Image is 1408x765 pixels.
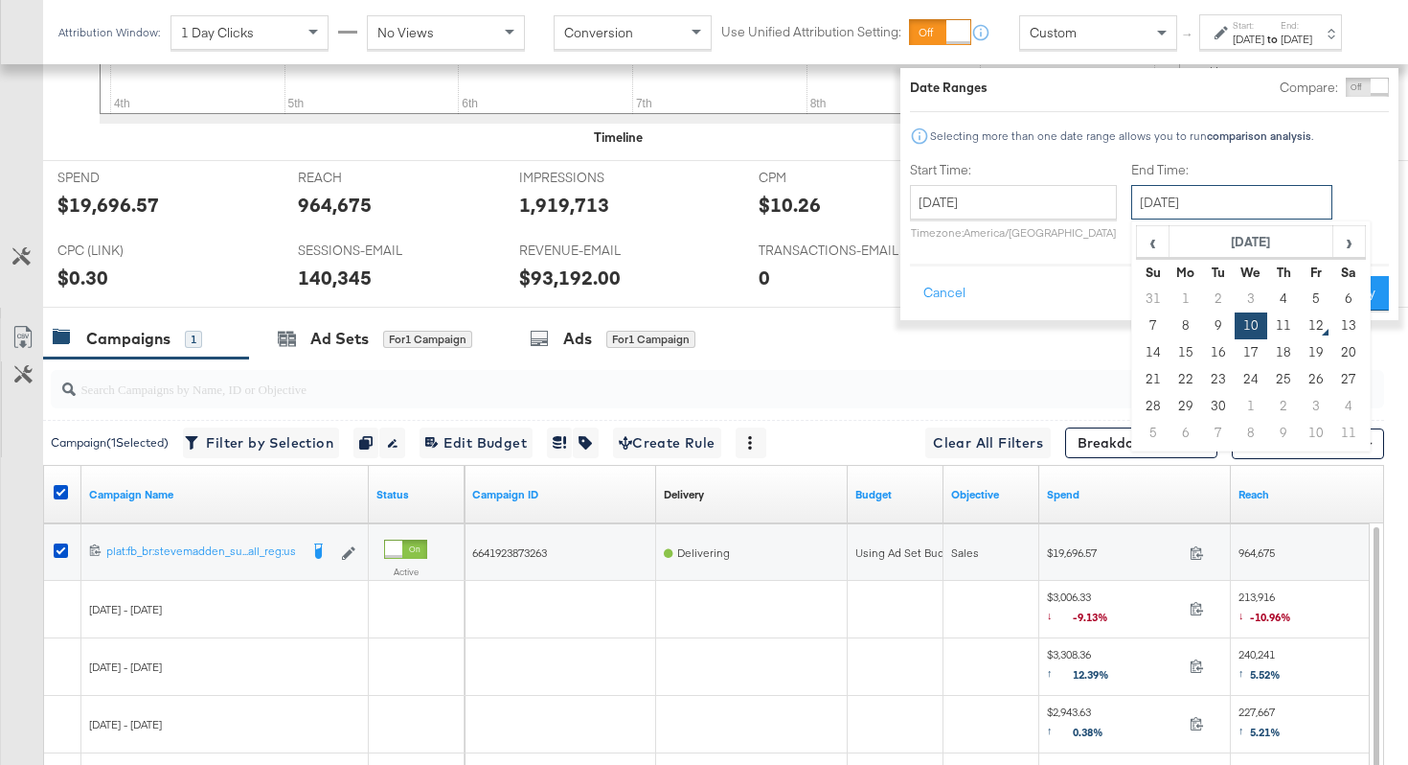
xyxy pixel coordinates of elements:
td: 11 [1267,313,1300,339]
span: [DATE] - [DATE] [89,717,162,731]
div: 0 [759,264,770,291]
label: Start: [1233,19,1264,32]
a: plat:fb_br:stevemadden_su...all_reg:us [106,544,298,563]
label: Start Time: [910,161,1117,179]
td: 15 [1170,339,1202,366]
td: 1 [1170,286,1202,313]
td: 18 [1267,339,1300,366]
span: SPEND [57,169,201,187]
a: Your campaign ID. [472,487,648,502]
span: $3,006.33 [1047,590,1182,629]
div: 964,675 [298,191,372,219]
span: $3,308.36 [1047,647,1182,686]
td: 4 [1267,286,1300,313]
span: Edit Budget [425,431,527,455]
a: The maximum amount you're willing to spend on your ads, on average each day or over the lifetime ... [855,487,936,502]
div: $0.30 [57,264,108,291]
div: Date Ranges [910,79,988,97]
span: Filter by Selection [189,431,333,455]
td: 26 [1300,366,1332,393]
span: 12.39% [1073,667,1124,682]
div: 140,345 [298,264,372,291]
th: Mo [1170,259,1202,286]
td: 7 [1137,313,1170,339]
span: No Views [377,24,434,41]
span: ↑ [1238,723,1250,737]
td: 13 [1332,313,1365,339]
span: $2,943.63 [1047,705,1182,744]
a: The total amount spent to date. [1047,487,1223,502]
span: Clear All Filters [933,431,1043,455]
td: 9 [1202,313,1235,339]
td: 9 [1267,420,1300,447]
button: Breakdowns:Day [1065,428,1217,458]
span: ↓ [1047,608,1073,622]
td: 7 [1202,420,1235,447]
div: $93,192.00 [519,264,621,291]
span: $19,696.57 [1047,545,1182,560]
th: Sa [1332,259,1365,286]
span: 5.52% [1250,667,1281,682]
div: 1,919,713 [519,191,609,219]
td: 3 [1300,393,1332,420]
td: 29 [1170,393,1202,420]
div: plat:fb_br:stevemadden_su...all_reg:us [106,544,298,559]
td: 8 [1235,420,1267,447]
button: Clear All Filters [925,428,1051,458]
td: 17 [1235,339,1267,366]
td: 20 [1332,339,1365,366]
label: End Time: [1131,161,1340,179]
p: Timezone: America/[GEOGRAPHIC_DATA] [910,225,1117,240]
span: CPC (LINK) [57,242,201,260]
span: CPM [759,169,902,187]
strong: comparison analysis [1207,128,1311,143]
div: $19,696.57 [57,191,159,219]
span: Conversion [564,24,633,41]
span: ↑ [1179,33,1197,39]
div: [DATE] [1281,32,1312,47]
input: Search Campaigns by Name, ID or Objective [76,362,1265,400]
td: 6 [1332,286,1365,313]
td: 21 [1137,366,1170,393]
span: 213,916 [1238,590,1291,629]
div: Selecting more than one date range allows you to run . [929,129,1314,143]
span: ↑ [1047,723,1073,737]
span: REVENUE-EMAIL [519,242,663,260]
span: [DATE] - [DATE] [89,660,162,674]
span: -10.96% [1250,610,1291,624]
span: TRANSACTIONS-EMAIL [759,242,902,260]
strong: to [1264,32,1281,46]
span: 5.21% [1250,725,1281,739]
a: Your campaign name. [89,487,361,502]
button: Filter by Selection [183,428,339,458]
td: 28 [1137,393,1170,420]
td: 24 [1235,366,1267,393]
td: 22 [1170,366,1202,393]
div: [DATE] [1233,32,1264,47]
a: Shows the current state of your Ad Campaign. [376,487,457,502]
div: 1 [185,331,202,348]
span: Breakdowns: [1078,433,1191,452]
td: 19 [1300,339,1332,366]
span: ↑ [1047,665,1073,680]
th: Th [1267,259,1300,286]
td: 16 [1202,339,1235,366]
td: 12 [1300,313,1332,339]
td: 30 [1202,393,1235,420]
span: 964,675 [1238,545,1275,560]
label: End: [1281,19,1312,32]
span: Delivering [677,545,730,560]
div: $10.26 [759,191,821,219]
td: 8 [1170,313,1202,339]
span: ‹ [1138,227,1168,256]
th: Su [1137,259,1170,286]
td: 31 [1137,286,1170,313]
td: 10 [1300,420,1332,447]
span: ↑ [1238,665,1250,680]
span: 6641923873263 [472,545,547,560]
button: Cancel [910,276,979,311]
label: Use Unified Attribution Setting: [721,23,901,41]
td: 1 [1235,393,1267,420]
td: 10 [1235,313,1267,339]
span: -9.13% [1073,610,1123,624]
